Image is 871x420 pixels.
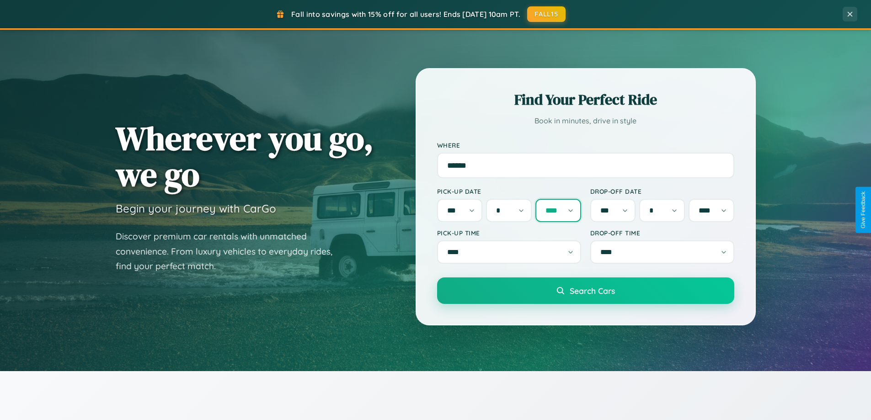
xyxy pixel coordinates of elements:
h1: Wherever you go, we go [116,120,374,192]
button: FALL15 [527,6,566,22]
p: Book in minutes, drive in style [437,114,734,128]
label: Drop-off Date [590,187,734,195]
p: Discover premium car rentals with unmatched convenience. From luxury vehicles to everyday rides, ... [116,229,344,274]
label: Pick-up Time [437,229,581,237]
label: Where [437,141,734,149]
span: Fall into savings with 15% off for all users! Ends [DATE] 10am PT. [291,10,520,19]
label: Drop-off Time [590,229,734,237]
div: Give Feedback [860,191,866,229]
button: Search Cars [437,277,734,304]
label: Pick-up Date [437,187,581,195]
span: Search Cars [570,286,615,296]
h2: Find Your Perfect Ride [437,90,734,110]
h3: Begin your journey with CarGo [116,202,276,215]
